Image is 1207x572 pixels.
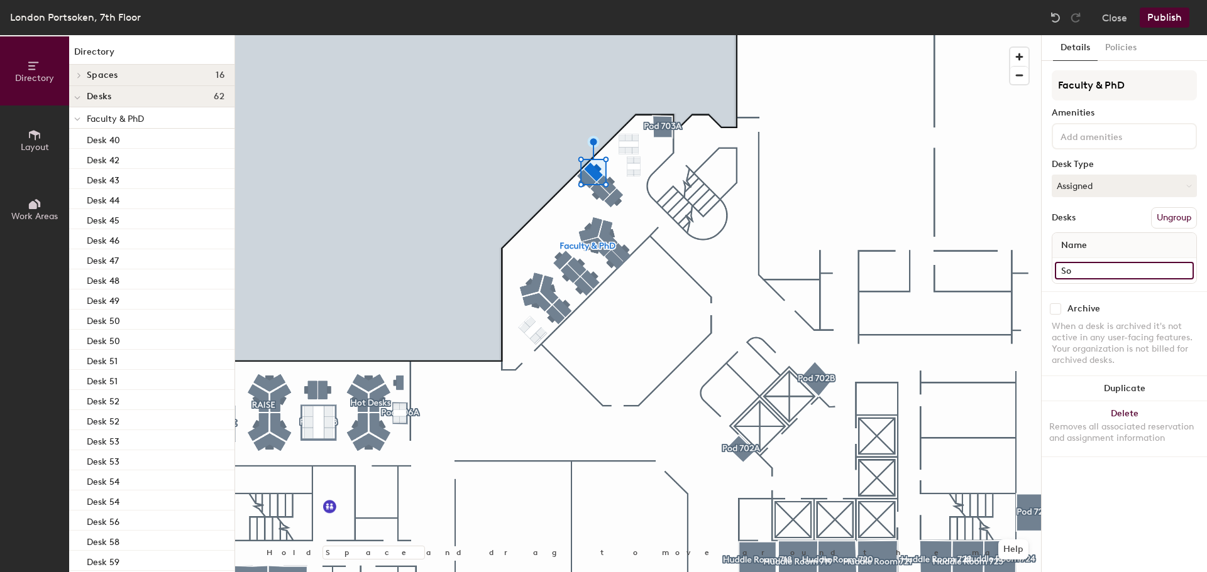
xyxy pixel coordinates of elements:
button: Details [1053,35,1098,61]
div: Desks [1052,213,1076,223]
h1: Directory [69,45,234,65]
span: 16 [216,70,224,80]
button: DeleteRemoves all associated reservation and assignment information [1042,401,1207,456]
img: Undo [1049,11,1062,24]
span: Faculty & PhD [87,114,144,124]
p: Desk 52 [87,413,119,427]
p: Desk 51 [87,352,118,367]
span: Layout [21,142,49,153]
div: Removes all associated reservation and assignment information [1049,421,1199,444]
div: Amenities [1052,108,1197,118]
img: Redo [1069,11,1082,24]
p: Desk 50 [87,332,120,347]
div: Desk Type [1052,159,1197,170]
p: Desk 54 [87,493,119,507]
p: Desk 43 [87,171,119,186]
input: Add amenities [1058,128,1171,143]
p: Desk 51 [87,372,118,387]
button: Assigned [1052,175,1197,197]
span: Directory [15,73,54,84]
input: Unnamed desk [1055,262,1194,279]
p: Desk 45 [87,212,119,226]
button: Close [1102,8,1127,28]
span: Desks [87,92,111,102]
p: Desk 42 [87,151,119,166]
div: Archive [1067,304,1100,314]
span: Name [1055,234,1093,257]
p: Desk 50 [87,312,120,326]
span: Spaces [87,70,118,80]
p: Desk 59 [87,553,119,568]
p: Desk 40 [87,131,120,146]
p: Desk 52 [87,392,119,407]
p: Desk 53 [87,433,119,447]
span: 62 [214,92,224,102]
button: Duplicate [1042,376,1207,401]
p: Desk 48 [87,272,119,286]
button: Ungroup [1151,207,1197,229]
p: Desk 47 [87,252,119,266]
p: Desk 53 [87,453,119,467]
p: Desk 58 [87,533,119,548]
p: Desk 54 [87,473,119,487]
p: Desk 46 [87,232,119,246]
p: Desk 56 [87,513,119,527]
button: Help [998,539,1028,559]
p: Desk 44 [87,192,119,206]
button: Policies [1098,35,1144,61]
button: Publish [1140,8,1189,28]
div: London Portsoken, 7th Floor [10,9,141,25]
span: Work Areas [11,211,58,222]
div: When a desk is archived it's not active in any user-facing features. Your organization is not bil... [1052,321,1197,366]
p: Desk 49 [87,292,119,306]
